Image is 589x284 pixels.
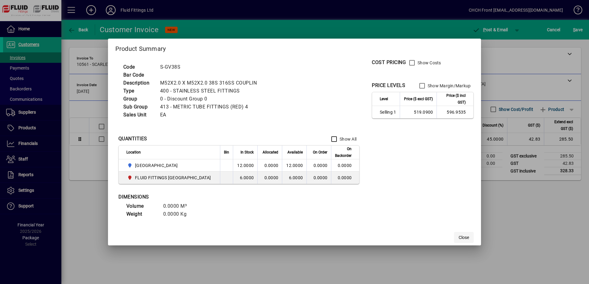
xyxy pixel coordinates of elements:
td: Type [120,87,157,95]
span: 0.0000 [314,163,328,168]
span: Selling 1 [380,109,396,115]
td: 12.0000 [282,159,306,172]
td: 0.0000 M³ [160,202,197,210]
td: 400 - STAINLESS STEEL FITTINGS [157,87,264,95]
td: Code [120,63,157,71]
span: Level [380,96,388,102]
td: M52X2.0 X M52X2.0 38S 316SS COUPLIN [157,79,264,87]
span: In Stock [241,149,254,156]
td: Weight [123,210,160,218]
span: Location [126,149,141,156]
span: [GEOGRAPHIC_DATA] [135,162,178,169]
span: Close [459,234,469,241]
span: FLUID FITTINGS CHRISTCHURCH [126,174,214,181]
td: 413 - METRIC TUBE FITTINGS (RED) 4 [157,103,264,111]
button: Close [454,232,474,243]
span: Allocated [263,149,278,156]
span: Price ($ excl GST) [404,96,433,102]
span: FLUID FITTINGS [GEOGRAPHIC_DATA] [135,175,211,181]
td: Bar Code [120,71,157,79]
h2: Product Summary [108,39,481,56]
td: Description [120,79,157,87]
div: DIMENSIONS [118,193,272,201]
td: 0 - Discount Group 0 [157,95,264,103]
td: 0.0000 [331,172,359,184]
td: Volume [123,202,160,210]
span: Available [287,149,303,156]
td: 6.0000 [282,172,306,184]
td: 0.0000 Kg [160,210,197,218]
td: 519.0900 [400,106,437,118]
td: S-GV38S [157,63,264,71]
label: Show Costs [416,60,441,66]
td: 0.0000 [257,159,282,172]
td: Sales Unit [120,111,157,119]
td: 0.0000 [257,172,282,184]
td: 12.0000 [233,159,257,172]
span: Bin [224,149,229,156]
td: 596.9535 [437,106,473,118]
span: On Order [313,149,327,156]
div: QUANTITIES [118,135,147,142]
label: Show Margin/Markup [426,83,471,89]
td: Group [120,95,157,103]
span: AUCKLAND [126,162,214,169]
div: PRICE LEVELS [372,82,405,89]
td: 6.0000 [233,172,257,184]
td: EA [157,111,264,119]
div: COST PRICING [372,59,406,66]
span: Price ($ incl GST) [441,92,466,106]
td: 0.0000 [331,159,359,172]
span: 0.0000 [314,175,328,180]
label: Show All [338,136,356,142]
span: On Backorder [335,146,352,159]
td: Sub Group [120,103,157,111]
